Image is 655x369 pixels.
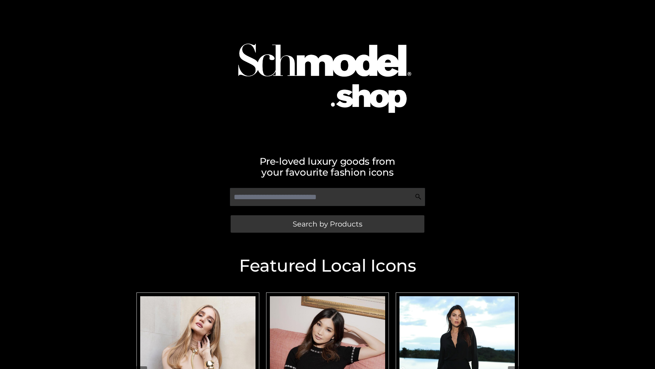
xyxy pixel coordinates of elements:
h2: Featured Local Icons​ [133,257,522,274]
a: Search by Products [231,215,424,233]
img: Search Icon [415,193,422,200]
span: Search by Products [293,220,362,228]
h2: Pre-loved luxury goods from your favourite fashion icons [133,156,522,178]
